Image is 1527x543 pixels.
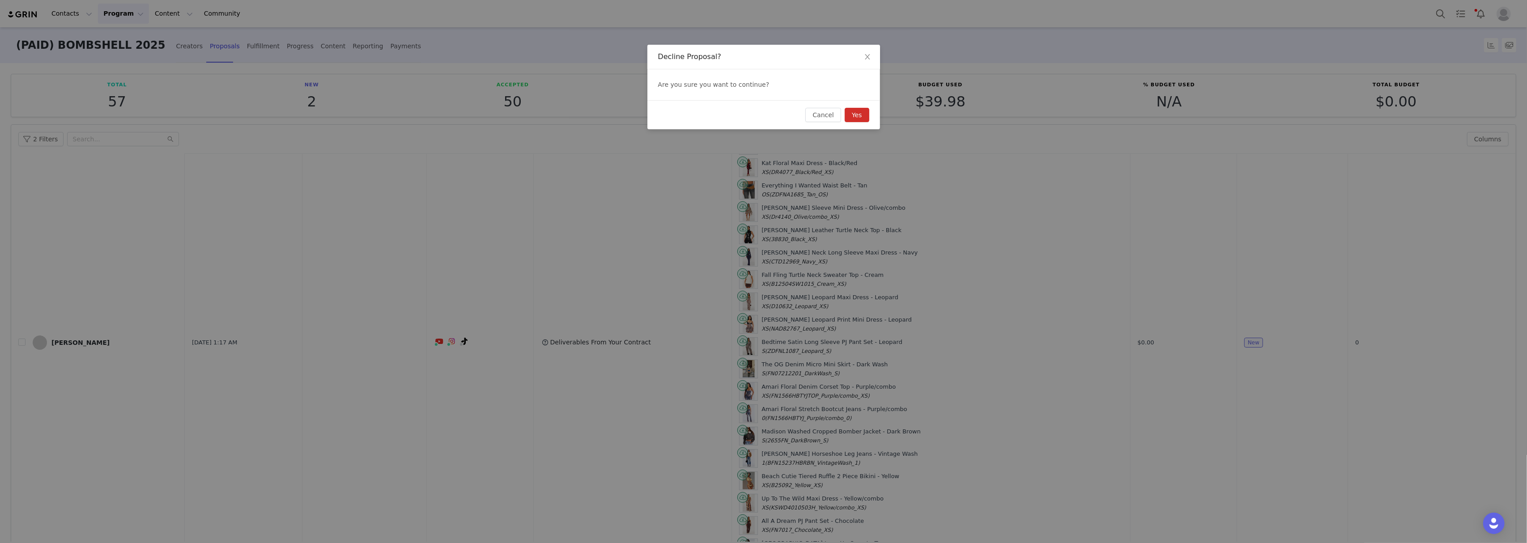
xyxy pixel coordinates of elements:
button: Cancel [805,108,841,122]
button: Close [855,45,880,70]
div: Decline Proposal? [658,52,869,62]
button: Yes [845,108,869,122]
i: icon: close [864,53,871,60]
div: Open Intercom Messenger [1483,513,1505,534]
div: Are you sure you want to continue? [647,69,880,100]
